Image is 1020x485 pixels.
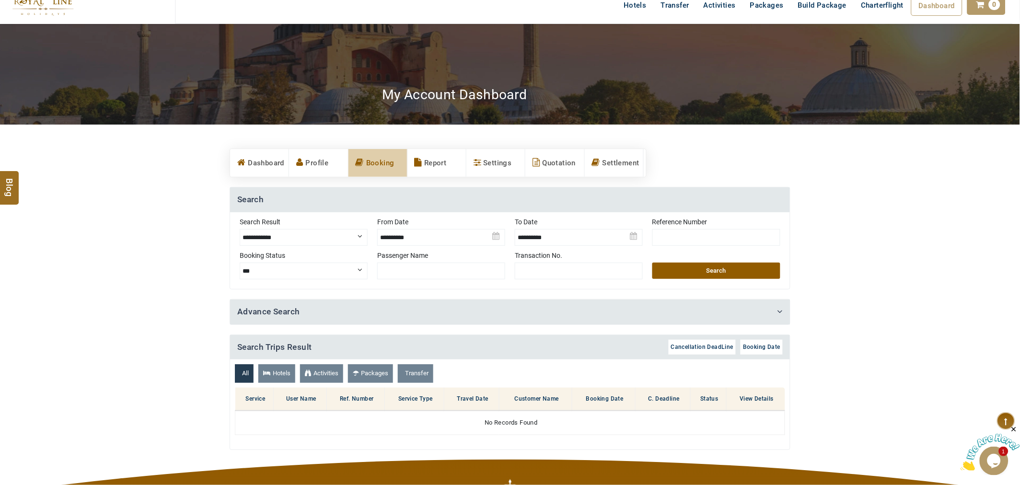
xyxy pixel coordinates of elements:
button: Search [652,263,780,279]
a: Dashboard [230,149,289,177]
a: All [235,364,254,383]
th: Service [235,388,274,411]
th: Travel Date [444,388,499,411]
label: Search Result [240,217,368,227]
a: Transfer [398,364,433,383]
h4: Search [230,187,790,212]
th: Booking Date [572,388,635,411]
a: Hotels [258,364,295,383]
span: Booking Date [743,344,780,350]
span: Cancellation DeadLine [671,344,733,350]
a: Report [407,149,466,177]
a: Activities [300,364,343,383]
span: Dashboard [919,1,955,10]
td: No Records Found [235,411,785,435]
h2: My Account Dashboard [382,86,527,103]
th: View Details [726,388,785,411]
a: Profile [289,149,348,177]
iframe: chat widget [961,425,1020,471]
th: Ref. Number [326,388,385,411]
a: Quotation [525,149,584,177]
label: Transaction No. [515,251,643,260]
th: Customer Name [499,388,572,411]
label: Reference Number [652,217,780,227]
a: Settlement [585,149,643,177]
label: Booking Status [240,251,368,260]
th: C. Deadline [635,388,690,411]
h4: Search Trips Result [230,335,790,360]
label: Passenger Name [377,251,505,260]
th: Status [690,388,726,411]
a: Settings [466,149,525,177]
th: User Name [273,388,326,411]
a: Advance Search [237,307,300,316]
span: Blog [3,178,16,186]
th: Service Type [385,388,444,411]
span: Charterflight [861,1,904,10]
a: Packages [348,364,393,383]
a: Booking [348,149,407,177]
